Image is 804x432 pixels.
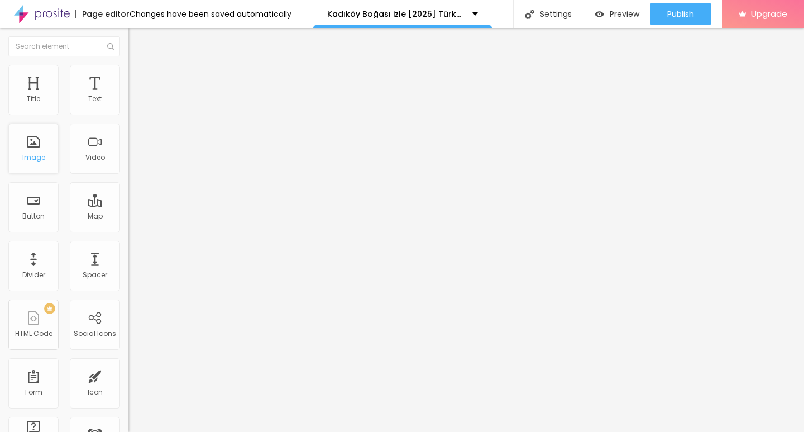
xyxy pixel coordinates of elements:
div: Divider [22,271,45,279]
div: Button [22,212,45,220]
p: Kadıköy Boğası izle [2025] Türkçe Dublaj Tek Parca 4k 1080p Filmi HD [327,10,464,18]
div: Map [88,212,103,220]
img: view-1.svg [595,10,604,19]
div: Video [85,154,105,162]
span: Preview [610,10,639,18]
div: Social Icons [74,330,116,338]
div: Changes have been saved automatically [130,10,291,18]
div: HTML Code [15,330,52,338]
button: Publish [650,3,711,25]
div: Form [25,388,42,396]
button: Preview [583,3,650,25]
div: Text [88,95,102,103]
img: Icone [107,43,114,50]
div: Spacer [83,271,107,279]
iframe: Editor [128,28,804,432]
span: Upgrade [751,9,787,18]
div: Image [22,154,45,162]
div: Page editor [75,10,130,18]
div: Icon [88,388,103,396]
span: Publish [667,10,694,18]
div: Title [27,95,40,103]
input: Search element [8,36,120,56]
img: Icone [525,10,534,19]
